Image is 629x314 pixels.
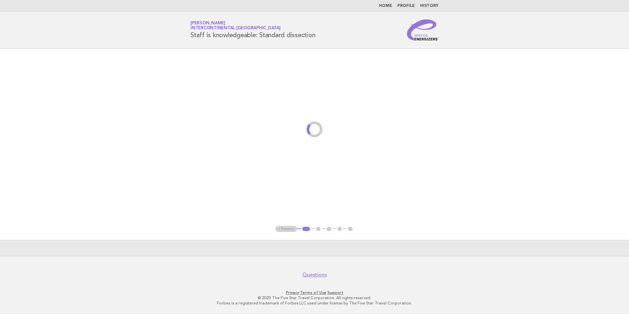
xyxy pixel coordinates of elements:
a: Questions [302,272,327,278]
span: InterContinental [GEOGRAPHIC_DATA] [190,26,281,31]
a: History [420,4,439,8]
a: Profile [397,4,415,8]
a: Terms of Use [300,290,326,295]
h1: Staff is knowledgeable: Standard dissection [190,21,315,39]
a: Home [379,4,392,8]
a: Privacy [286,290,299,295]
a: [PERSON_NAME]InterContinental [GEOGRAPHIC_DATA] [190,21,281,30]
p: © 2025 The Five Star Travel Corporation. All rights reserved. [113,295,516,301]
p: · · [113,290,516,295]
p: Forbes is a registered trademark of Forbes LLC used under license by The Five Star Travel Corpora... [113,301,516,306]
a: Support [327,290,343,295]
img: Service Energizers [407,19,439,40]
